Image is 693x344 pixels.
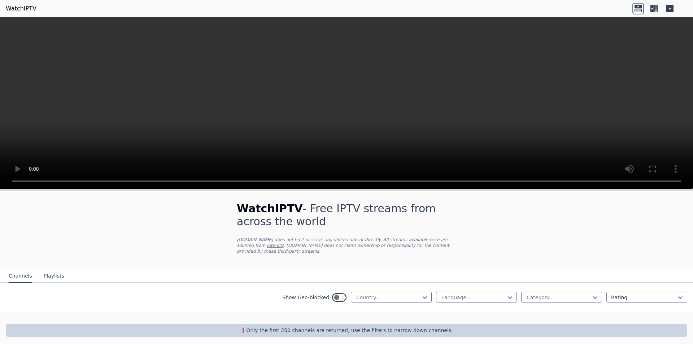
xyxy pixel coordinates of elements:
button: Channels [9,269,32,283]
span: WatchIPTV [237,202,303,215]
label: Show Geo-blocked [282,294,329,301]
a: WatchIPTV [6,4,36,13]
p: [DOMAIN_NAME] does not host or serve any video content directly. All streams available here are s... [237,237,456,254]
p: ❗️Only the first 250 channels are returned, use the filters to narrow down channels. [9,327,684,334]
a: iptv-org [267,243,284,248]
h1: - Free IPTV streams from across the world [237,202,456,228]
button: Playlists [44,269,64,283]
